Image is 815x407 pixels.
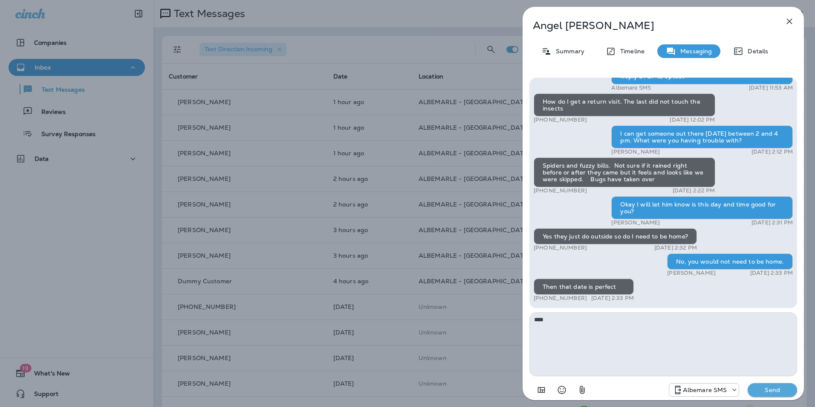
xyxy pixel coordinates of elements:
p: Albemare SMS [683,387,727,393]
p: [DATE] 2:33 PM [591,295,634,302]
p: [DATE] 2:32 PM [654,244,697,251]
p: [DATE] 12:02 PM [670,116,715,123]
p: [PHONE_NUMBER] [534,295,587,302]
p: Albemare SMS [611,84,651,91]
p: Send [754,386,790,394]
p: [DATE] 2:33 PM [750,270,793,276]
button: Send [748,383,797,397]
div: Spiders and fuzzy bills. Not sure if it rained right before or after they came but it feels and l... [534,157,715,187]
p: [PHONE_NUMBER] [534,244,587,251]
p: Summary [552,48,584,55]
div: Okay I will let him know is this day and time good for you? [611,196,793,219]
div: I can get someone out there [DATE] between 2 and 4 pm. What were you having trouble with? [611,125,793,148]
div: How do I get a return visit. The last did not touch the insects [534,93,715,116]
button: Add in a premade template [533,381,550,398]
div: Then that date is perfect [534,279,634,295]
p: [DATE] 2:31 PM [751,219,793,226]
p: Details [743,48,768,55]
p: [PHONE_NUMBER] [534,116,587,123]
p: [PERSON_NAME] [611,148,660,155]
p: [DATE] 2:12 PM [751,148,793,155]
p: [PERSON_NAME] [667,270,716,276]
div: No, you would not need to be home. [667,253,793,270]
div: +1 (252) 600-3555 [669,385,739,395]
button: Select an emoji [553,381,570,398]
p: [DATE] 11:53 AM [749,84,793,91]
p: Timeline [616,48,644,55]
p: Angel [PERSON_NAME] [533,20,766,32]
p: [PHONE_NUMBER] [534,187,587,194]
p: Messaging [676,48,712,55]
div: Yes they just do outside so do I need to be home? [534,228,697,244]
p: [DATE] 2:22 PM [673,187,715,194]
p: [PERSON_NAME] [611,219,660,226]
